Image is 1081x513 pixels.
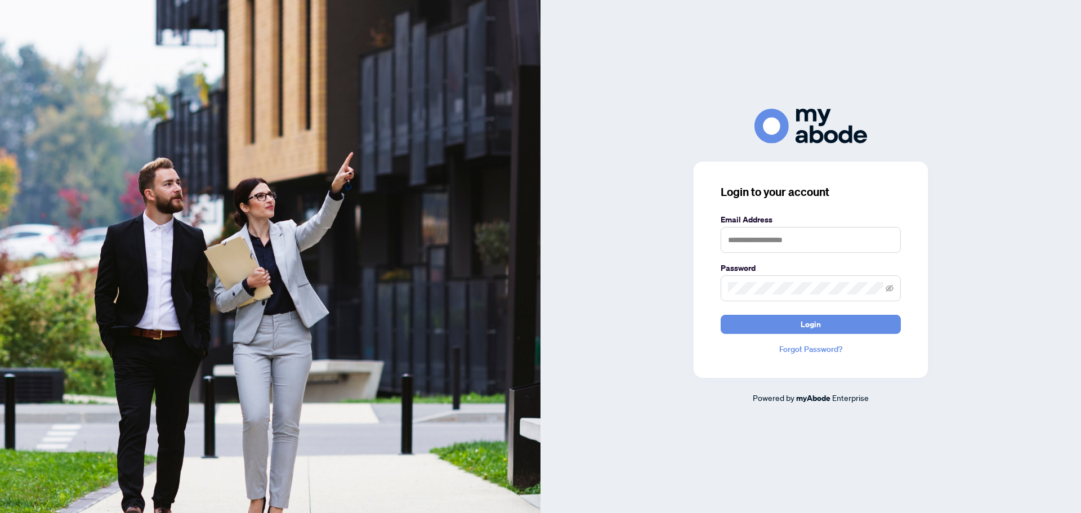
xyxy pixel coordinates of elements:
[801,315,821,333] span: Login
[721,262,901,274] label: Password
[753,392,794,403] span: Powered by
[832,392,869,403] span: Enterprise
[721,343,901,355] a: Forgot Password?
[721,184,901,200] h3: Login to your account
[886,284,894,292] span: eye-invisible
[796,392,830,404] a: myAbode
[721,213,901,226] label: Email Address
[754,109,867,143] img: ma-logo
[721,315,901,334] button: Login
